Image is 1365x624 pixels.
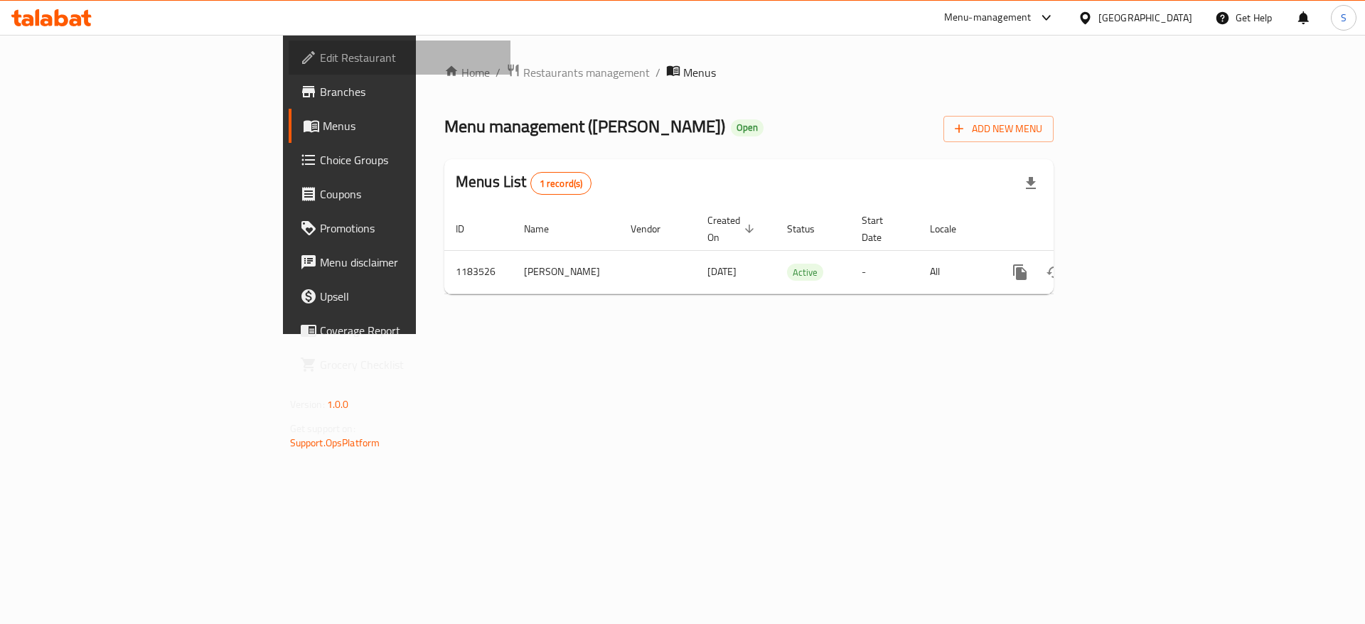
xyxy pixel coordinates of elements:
nav: breadcrumb [444,63,1054,82]
a: Branches [289,75,511,109]
div: Total records count [530,172,592,195]
button: Add New Menu [943,116,1054,142]
a: Edit Restaurant [289,41,511,75]
a: Grocery Checklist [289,348,511,382]
span: Menu management ( [PERSON_NAME] ) [444,110,725,142]
a: Menus [289,109,511,143]
td: - [850,250,919,294]
span: Vendor [631,220,679,237]
span: Created On [707,212,759,246]
div: Menu-management [944,9,1032,26]
button: Change Status [1037,255,1071,289]
span: Coverage Report [320,322,500,339]
div: Open [731,119,764,136]
a: Coupons [289,177,511,211]
span: S [1341,10,1347,26]
td: All [919,250,992,294]
span: Menu disclaimer [320,254,500,271]
span: Edit Restaurant [320,49,500,66]
span: Coupons [320,185,500,203]
span: 1.0.0 [327,395,349,414]
button: more [1003,255,1037,289]
a: Choice Groups [289,143,511,177]
span: Choice Groups [320,151,500,168]
span: Promotions [320,220,500,237]
span: Add New Menu [955,120,1042,138]
h2: Menus List [456,171,591,195]
div: [GEOGRAPHIC_DATA] [1098,10,1192,26]
span: Status [787,220,833,237]
span: Restaurants management [523,64,650,81]
span: Menus [683,64,716,81]
td: [PERSON_NAME] [513,250,619,294]
span: Branches [320,83,500,100]
a: Support.OpsPlatform [290,434,380,452]
th: Actions [992,208,1151,251]
div: Export file [1014,166,1048,200]
span: Locale [930,220,975,237]
li: / [655,64,660,81]
a: Upsell [289,279,511,313]
a: Menu disclaimer [289,245,511,279]
span: Start Date [862,212,901,246]
span: Active [787,264,823,281]
div: Active [787,264,823,281]
span: Name [524,220,567,237]
span: ID [456,220,483,237]
span: 1 record(s) [531,177,591,190]
a: Coverage Report [289,313,511,348]
a: Promotions [289,211,511,245]
span: Version: [290,395,325,414]
a: Restaurants management [506,63,650,82]
span: Get support on: [290,419,355,438]
span: Open [731,122,764,134]
span: Upsell [320,288,500,305]
span: [DATE] [707,262,737,281]
span: Grocery Checklist [320,356,500,373]
span: Menus [323,117,500,134]
table: enhanced table [444,208,1151,294]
